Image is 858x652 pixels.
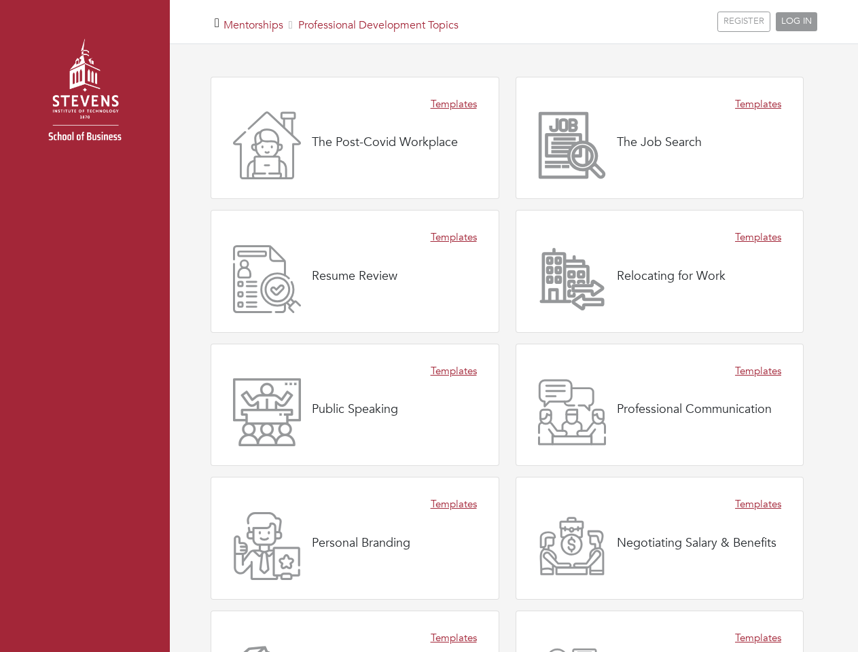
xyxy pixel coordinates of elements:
img: stevens_logo.png [14,24,156,166]
a: Templates [735,496,781,512]
h4: The Job Search [617,135,702,150]
a: Templates [431,230,477,245]
a: Templates [431,363,477,379]
h4: Public Speaking [312,402,398,417]
h4: The Post-Covid Workplace [312,135,458,150]
h4: Relocating for Work [617,269,726,284]
a: Mentorships [224,18,283,33]
h4: Professional Communication [617,402,772,417]
a: Templates [431,496,477,512]
h4: Resume Review [312,269,397,284]
a: Templates [431,630,477,646]
a: Professional Development Topics [298,18,459,33]
a: Templates [735,96,781,112]
a: Templates [735,630,781,646]
h4: Personal Branding [312,536,410,551]
a: Templates [431,96,477,112]
h4: Negotiating Salary & Benefits [617,536,776,551]
a: REGISTER [717,12,770,32]
a: Templates [735,363,781,379]
a: LOG IN [776,12,817,31]
a: Templates [735,230,781,245]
